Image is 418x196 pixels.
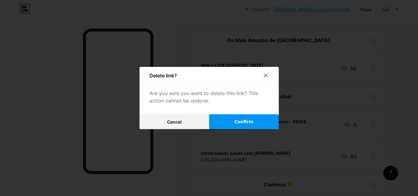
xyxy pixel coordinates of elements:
[209,114,279,129] button: Confirm
[167,119,182,124] span: Cancel
[234,119,253,125] span: Confirm
[149,89,269,104] div: Are you sure you want to delete this link? This action cannot be undone.
[149,72,177,79] div: Delete link?
[140,114,209,129] button: Cancel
